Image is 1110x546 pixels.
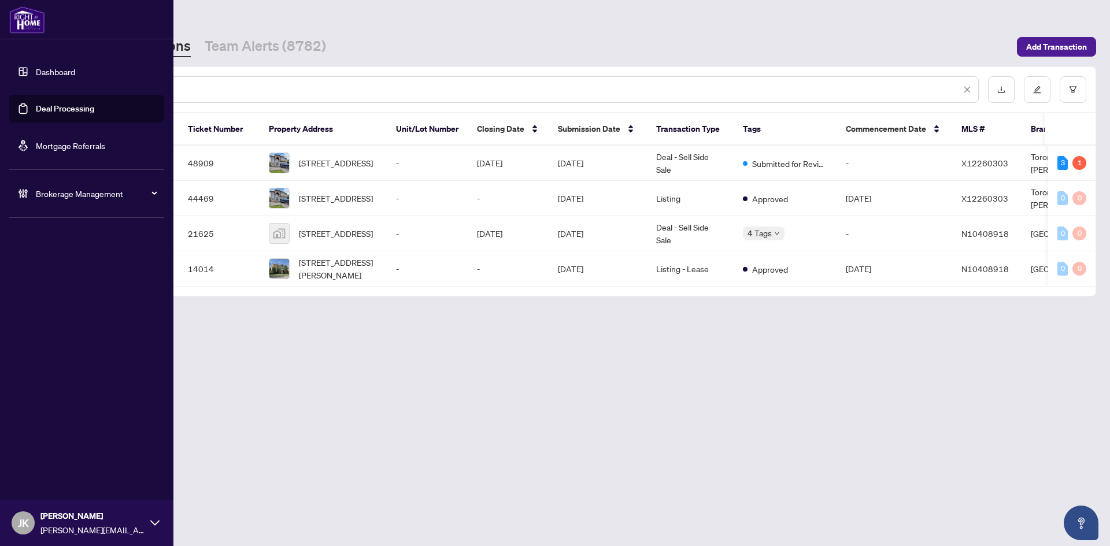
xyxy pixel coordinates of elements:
[549,113,647,146] th: Submission Date
[468,181,549,216] td: -
[387,181,468,216] td: -
[9,6,45,34] img: logo
[1072,156,1086,170] div: 1
[1033,86,1041,94] span: edit
[837,251,952,287] td: [DATE]
[36,140,105,151] a: Mortgage Referrals
[269,153,289,173] img: thumbnail-img
[269,188,289,208] img: thumbnail-img
[963,86,971,94] span: close
[1072,226,1086,240] div: 0
[837,181,952,216] td: [DATE]
[988,76,1015,103] button: download
[269,259,289,278] img: thumbnail-img
[36,187,156,200] span: Brokerage Management
[179,216,260,251] td: 21625
[179,146,260,181] td: 48909
[837,113,952,146] th: Commencement Date
[387,113,468,146] th: Unit/Lot Number
[205,36,326,57] a: Team Alerts (8782)
[752,157,827,170] span: Submitted for Review
[1022,113,1108,146] th: Branch
[1057,262,1068,276] div: 0
[752,263,788,276] span: Approved
[179,181,260,216] td: 44469
[752,192,788,205] span: Approved
[837,146,952,181] td: -
[299,192,373,205] span: [STREET_ADDRESS]
[468,113,549,146] th: Closing Date
[18,515,29,531] span: JK
[647,146,734,181] td: Deal - Sell Side Sale
[179,251,260,287] td: 14014
[952,113,1022,146] th: MLS #
[549,251,647,287] td: [DATE]
[468,216,549,251] td: [DATE]
[1057,191,1068,205] div: 0
[647,216,734,251] td: Deal - Sell Side Sale
[36,66,75,77] a: Dashboard
[387,251,468,287] td: -
[1064,506,1098,540] button: Open asap
[179,113,260,146] th: Ticket Number
[477,122,524,135] span: Closing Date
[40,523,145,536] span: [PERSON_NAME][EMAIL_ADDRESS][DOMAIN_NAME]
[748,226,772,240] span: 4 Tags
[1069,86,1077,94] span: filter
[734,113,837,146] th: Tags
[299,256,378,281] span: [STREET_ADDRESS][PERSON_NAME]
[1017,37,1096,57] button: Add Transaction
[846,122,926,135] span: Commencement Date
[1024,76,1050,103] button: edit
[961,263,1009,274] span: N10408918
[387,146,468,181] td: -
[269,224,289,243] img: thumbnail-img
[961,193,1008,203] span: X12260303
[1057,156,1068,170] div: 3
[299,227,373,240] span: [STREET_ADDRESS]
[1057,226,1068,240] div: 0
[837,216,952,251] td: -
[961,228,1009,239] span: N10408918
[647,251,734,287] td: Listing - Lease
[774,231,780,236] span: down
[468,146,549,181] td: [DATE]
[36,103,94,114] a: Deal Processing
[558,122,620,135] span: Submission Date
[299,157,373,169] span: [STREET_ADDRESS]
[1072,191,1086,205] div: 0
[260,113,387,146] th: Property Address
[647,113,734,146] th: Transaction Type
[468,251,549,287] td: -
[40,510,145,522] span: [PERSON_NAME]
[387,216,468,251] td: -
[1060,76,1086,103] button: filter
[549,216,647,251] td: [DATE]
[997,86,1005,94] span: download
[549,146,647,181] td: [DATE]
[1072,262,1086,276] div: 0
[1026,38,1087,56] span: Add Transaction
[961,158,1008,168] span: X12260303
[549,181,647,216] td: [DATE]
[647,181,734,216] td: Listing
